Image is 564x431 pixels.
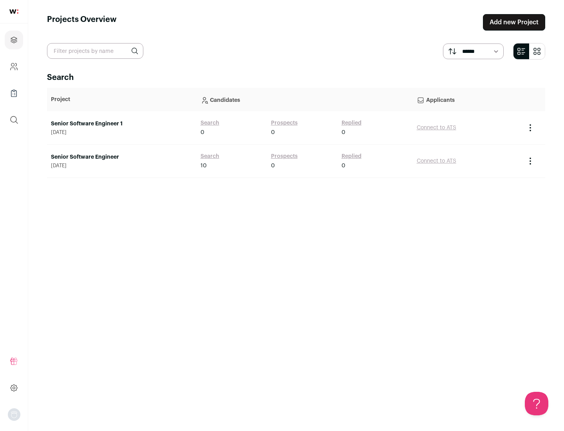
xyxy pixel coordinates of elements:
a: Company Lists [5,84,23,103]
h2: Search [47,72,545,83]
span: [DATE] [51,129,193,136]
button: Project Actions [526,123,535,132]
button: Open dropdown [8,408,20,421]
span: 0 [342,162,345,170]
p: Applicants [417,92,518,107]
a: Connect to ATS [417,125,456,130]
a: Connect to ATS [417,158,456,164]
h1: Projects Overview [47,14,117,31]
a: Search [201,152,219,160]
a: Search [201,119,219,127]
span: [DATE] [51,163,193,169]
img: wellfound-shorthand-0d5821cbd27db2630d0214b213865d53afaa358527fdda9d0ea32b1df1b89c2c.svg [9,9,18,14]
span: 10 [201,162,207,170]
a: Add new Project [483,14,545,31]
a: Senior Software Engineer [51,153,193,161]
a: Prospects [271,152,298,160]
p: Project [51,96,193,103]
a: Senior Software Engineer 1 [51,120,193,128]
span: 0 [271,162,275,170]
p: Candidates [201,92,409,107]
a: Company and ATS Settings [5,57,23,76]
span: 0 [342,129,345,136]
button: Project Actions [526,156,535,166]
span: 0 [201,129,204,136]
input: Filter projects by name [47,43,143,59]
span: 0 [271,129,275,136]
a: Prospects [271,119,298,127]
iframe: Help Scout Beacon - Open [525,392,548,415]
a: Projects [5,31,23,49]
img: nopic.png [8,408,20,421]
a: Replied [342,152,362,160]
a: Replied [342,119,362,127]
